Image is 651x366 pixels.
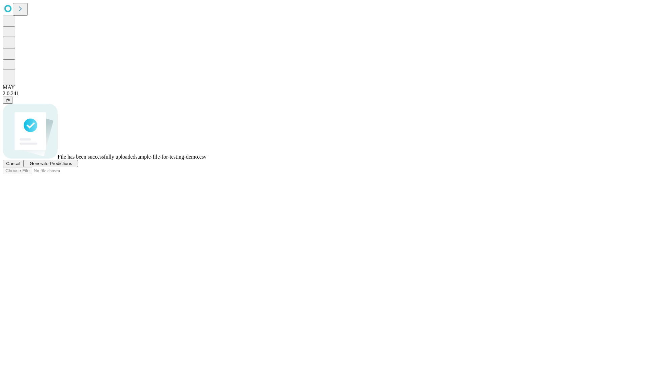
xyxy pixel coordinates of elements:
div: MAY [3,84,648,90]
span: sample-file-for-testing-demo.csv [135,154,206,160]
button: @ [3,97,13,104]
span: File has been successfully uploaded [58,154,135,160]
span: @ [5,98,10,103]
button: Generate Predictions [24,160,78,167]
span: Generate Predictions [29,161,72,166]
span: Cancel [6,161,20,166]
div: 2.0.241 [3,90,648,97]
button: Cancel [3,160,24,167]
